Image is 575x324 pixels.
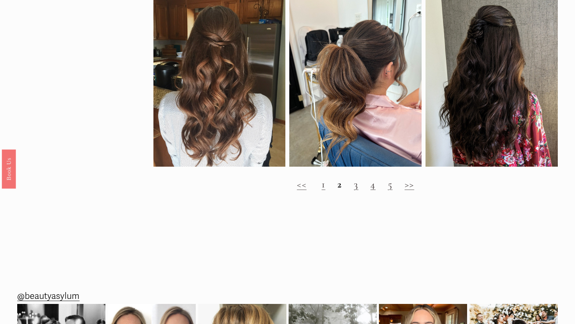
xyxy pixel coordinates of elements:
a: << [297,178,306,190]
a: 3 [354,178,358,190]
a: >> [405,178,414,190]
a: Book Us [2,149,16,189]
a: 5 [388,178,393,190]
a: @beautyasylum [17,288,80,304]
strong: 2 [337,178,342,190]
a: 1 [322,178,325,190]
a: 4 [370,178,375,190]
